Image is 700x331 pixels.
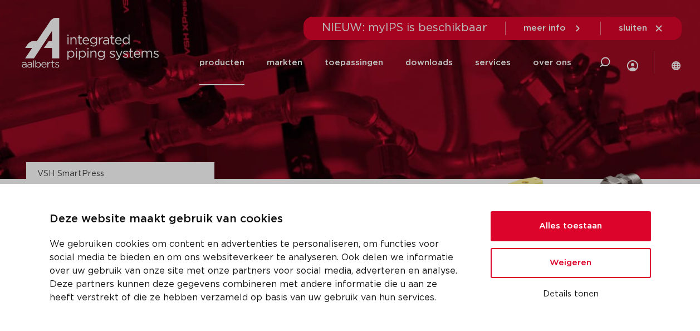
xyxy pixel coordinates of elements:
[199,40,244,85] a: producten
[405,40,453,85] a: downloads
[533,40,571,85] a: over ons
[523,23,582,33] a: meer info
[322,22,487,33] span: NIEUW: myIPS is beschikbaar
[37,169,104,178] a: VSH SmartPress
[199,40,571,85] nav: Menu
[325,40,383,85] a: toepassingen
[619,24,647,32] span: sluiten
[491,285,651,304] button: Details tonen
[491,248,651,278] button: Weigeren
[50,237,464,304] p: We gebruiken cookies om content en advertenties te personaliseren, om functies voor social media ...
[475,40,511,85] a: services
[491,211,651,241] button: Alles toestaan
[50,211,464,228] p: Deze website maakt gebruik van cookies
[627,37,638,89] div: my IPS
[619,23,664,33] a: sluiten
[267,40,302,85] a: markten
[523,24,566,32] span: meer info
